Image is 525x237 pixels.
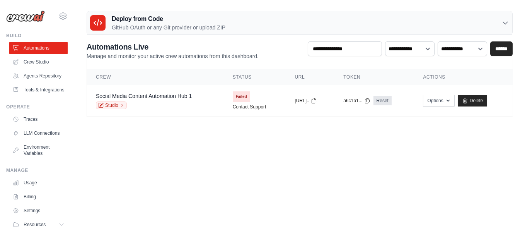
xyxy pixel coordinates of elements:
[9,204,68,217] a: Settings
[96,93,192,99] a: Social Media Content Automation Hub 1
[87,41,259,52] h2: Automations Live
[9,113,68,125] a: Traces
[285,69,334,85] th: URL
[9,42,68,54] a: Automations
[9,127,68,139] a: LLM Connections
[9,84,68,96] a: Tools & Integrations
[87,69,223,85] th: Crew
[334,69,414,85] th: Token
[9,56,68,68] a: Crew Studio
[486,200,525,237] iframe: Chat Widget
[112,24,225,31] p: GitHub OAuth or any Git provider or upload ZIP
[24,222,46,228] span: Resources
[96,101,127,109] a: Studio
[6,104,68,110] div: Operate
[458,95,487,106] a: Delete
[223,69,286,85] th: Status
[233,104,266,110] a: Contact Support
[6,33,68,39] div: Build
[9,191,68,203] a: Billing
[9,218,68,231] button: Resources
[414,69,513,85] th: Actions
[112,14,225,24] h3: Deploy from Code
[6,167,68,173] div: Manage
[6,10,45,22] img: Logo
[87,52,259,60] p: Manage and monitor your active crew automations from this dashboard.
[9,70,68,82] a: Agents Repository
[423,95,454,106] button: Options
[9,177,68,189] a: Usage
[9,141,68,160] a: Environment Variables
[233,91,250,102] span: Failed
[343,98,370,104] button: a6c1b1...
[373,96,392,105] a: Reset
